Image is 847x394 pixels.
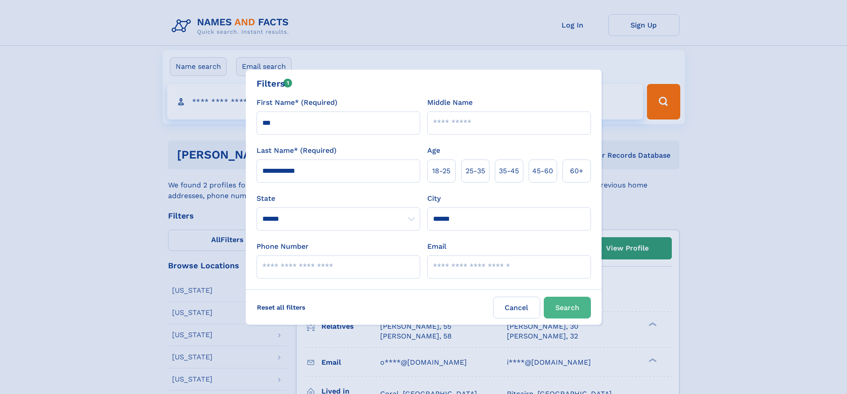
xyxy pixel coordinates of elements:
[257,241,309,252] label: Phone Number
[544,297,591,318] button: Search
[493,297,540,318] label: Cancel
[257,193,420,204] label: State
[257,145,337,156] label: Last Name* (Required)
[427,97,473,108] label: Middle Name
[257,77,293,90] div: Filters
[466,166,485,176] span: 25‑35
[499,166,519,176] span: 35‑45
[570,166,583,176] span: 60+
[251,297,311,318] label: Reset all filters
[257,97,337,108] label: First Name* (Required)
[427,241,446,252] label: Email
[432,166,450,176] span: 18‑25
[427,145,440,156] label: Age
[532,166,553,176] span: 45‑60
[427,193,441,204] label: City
